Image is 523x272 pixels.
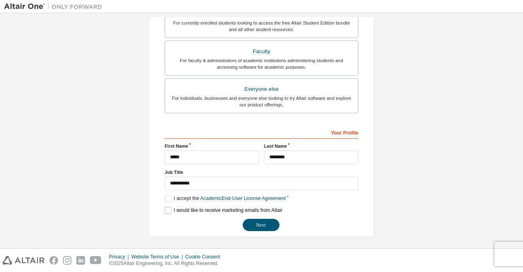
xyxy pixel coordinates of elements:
label: Job Title [165,169,358,175]
div: For individuals, businesses and everyone else looking to try Altair software and explore our prod... [170,95,353,108]
p: © 2025 Altair Engineering, Inc. All Rights Reserved. [109,260,225,267]
img: facebook.svg [49,256,58,265]
div: Faculty [170,46,353,57]
div: Everyone else [170,83,353,95]
img: altair_logo.svg [2,256,45,265]
img: linkedin.svg [76,256,85,265]
label: First Name [165,143,259,149]
div: Website Terms of Use [131,254,185,260]
img: youtube.svg [90,256,102,265]
label: Last Name [264,143,358,149]
img: instagram.svg [63,256,72,265]
div: For currently enrolled students looking to access the free Altair Student Edition bundle and all ... [170,20,353,33]
div: Your Profile [165,126,358,139]
button: Next [243,219,279,231]
img: Altair One [4,2,106,11]
label: I accept the [165,195,286,202]
label: I would like to receive marketing emails from Altair [165,207,282,214]
div: Privacy [109,254,131,260]
div: Cookie Consent [185,254,225,260]
div: For faculty & administrators of academic institutions administering students and accessing softwa... [170,57,353,70]
a: Academic End-User License Agreement [200,196,286,201]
